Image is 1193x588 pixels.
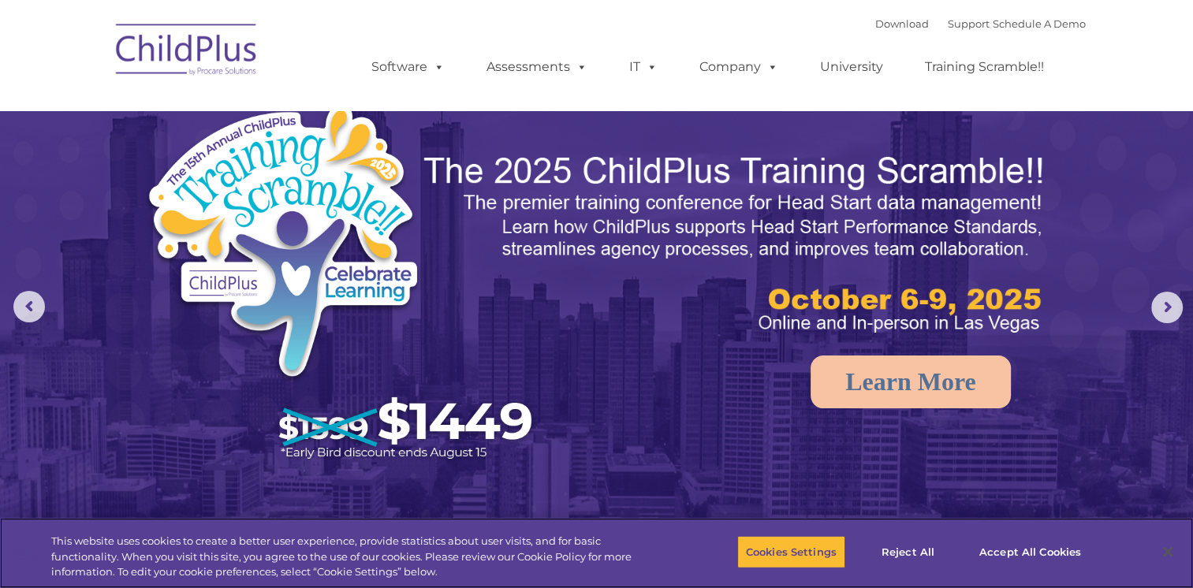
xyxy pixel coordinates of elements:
a: Download [875,17,929,30]
a: IT [613,51,673,83]
a: Software [356,51,460,83]
a: Training Scramble!! [909,51,1060,83]
a: Support [948,17,990,30]
a: Assessments [471,51,603,83]
button: Close [1150,534,1185,569]
a: Company [684,51,794,83]
a: University [804,51,899,83]
a: Schedule A Demo [993,17,1086,30]
button: Accept All Cookies [971,535,1090,568]
button: Cookies Settings [737,535,845,568]
button: Reject All [859,535,957,568]
img: ChildPlus by Procare Solutions [108,13,266,91]
span: Phone number [219,169,286,180]
div: This website uses cookies to create a better user experience, provide statistics about user visit... [51,534,656,580]
font: | [875,17,1086,30]
a: Learn More [811,355,1011,408]
span: Last name [219,104,267,116]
